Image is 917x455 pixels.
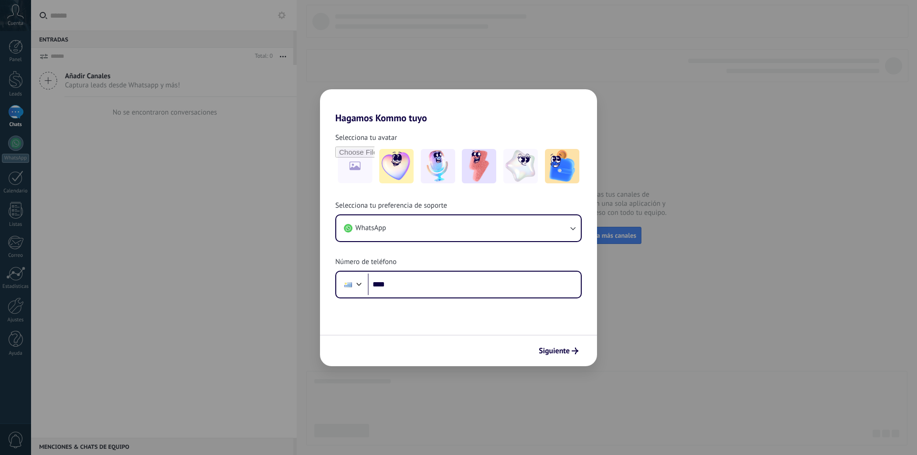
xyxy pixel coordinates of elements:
img: -2.jpeg [421,149,455,183]
img: -5.jpeg [545,149,579,183]
img: -1.jpeg [379,149,414,183]
span: Siguiente [539,348,570,354]
span: WhatsApp [355,223,386,233]
img: -3.jpeg [462,149,496,183]
span: Selecciona tu avatar [335,133,397,143]
span: Selecciona tu preferencia de soporte [335,201,447,211]
span: Número de teléfono [335,257,396,267]
img: -4.jpeg [503,149,538,183]
h2: Hagamos Kommo tuyo [320,89,597,124]
button: Siguiente [534,343,583,359]
button: WhatsApp [336,215,581,241]
div: Uruguay: + 598 [339,275,357,295]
